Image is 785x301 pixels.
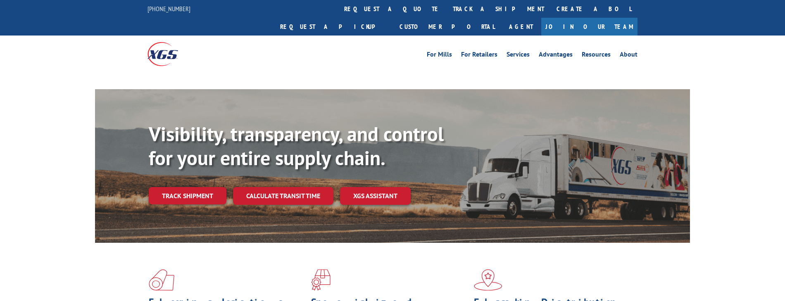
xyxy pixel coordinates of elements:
[541,18,638,36] a: Join Our Team
[340,187,411,205] a: XGS ASSISTANT
[474,269,502,291] img: xgs-icon-flagship-distribution-model-red
[393,18,501,36] a: Customer Portal
[147,5,190,13] a: [PHONE_NUMBER]
[461,51,497,60] a: For Retailers
[149,121,444,171] b: Visibility, transparency, and control for your entire supply chain.
[149,269,174,291] img: xgs-icon-total-supply-chain-intelligence-red
[233,187,333,205] a: Calculate transit time
[149,187,226,204] a: Track shipment
[427,51,452,60] a: For Mills
[582,51,611,60] a: Resources
[620,51,638,60] a: About
[311,269,331,291] img: xgs-icon-focused-on-flooring-red
[507,51,530,60] a: Services
[539,51,573,60] a: Advantages
[274,18,393,36] a: Request a pickup
[501,18,541,36] a: Agent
